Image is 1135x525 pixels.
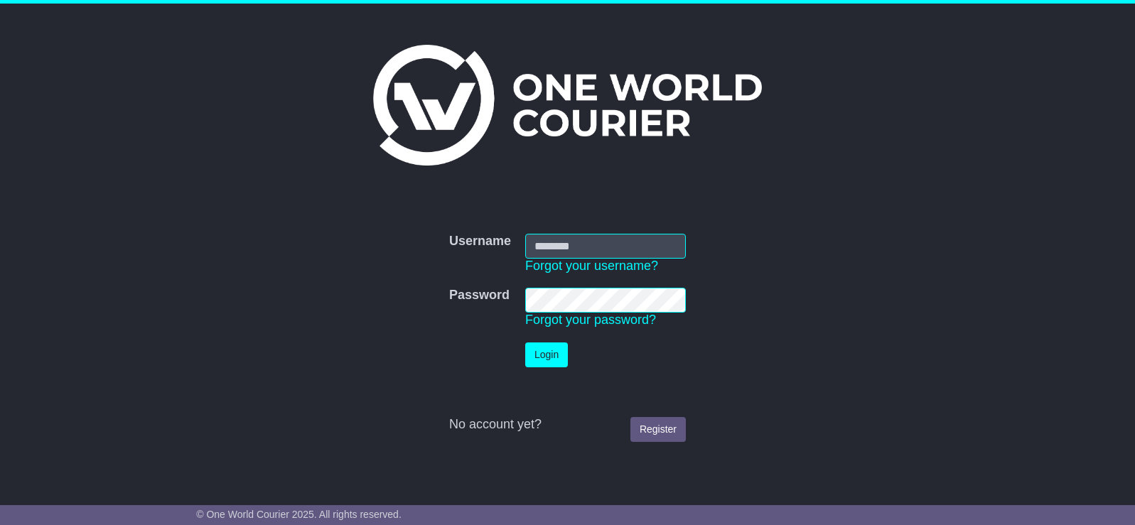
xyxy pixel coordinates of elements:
[449,234,511,249] label: Username
[196,509,402,520] span: © One World Courier 2025. All rights reserved.
[525,342,568,367] button: Login
[525,313,656,327] a: Forgot your password?
[525,259,658,273] a: Forgot your username?
[373,45,761,166] img: One World
[630,417,686,442] a: Register
[449,288,510,303] label: Password
[449,417,686,433] div: No account yet?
